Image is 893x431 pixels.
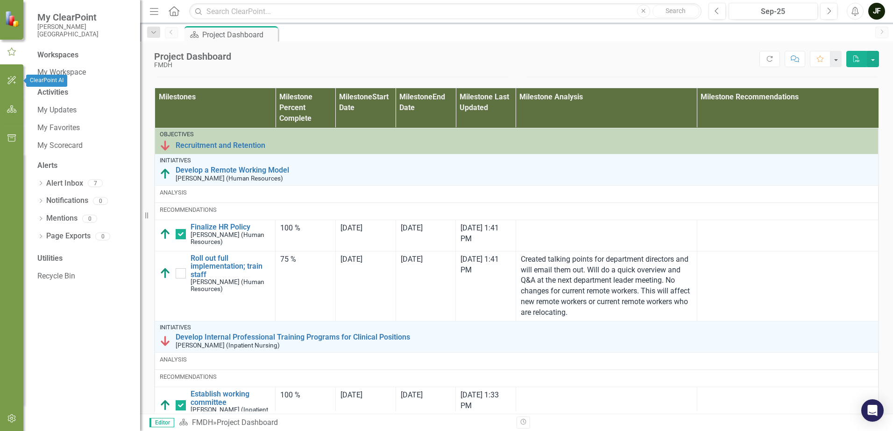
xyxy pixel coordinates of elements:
[160,335,171,347] img: Below Plan
[461,223,511,244] div: [DATE] 1:41 PM
[160,168,171,180] img: Above Target
[191,254,270,279] a: Roll out full implementation; train staff
[176,141,873,150] a: Recruitment and Retention
[396,251,456,321] td: Double-Click to Edit
[160,140,171,151] img: Below Plan
[401,390,423,399] span: [DATE]
[191,390,270,406] a: Establish working committee
[176,166,873,174] a: Develop a Remote Working Model
[160,157,873,164] div: Initiatives
[280,254,331,265] div: 75 %
[155,251,276,321] td: Double-Click to Edit Right Click for Context Menu
[88,180,103,188] div: 7
[335,251,396,321] td: Double-Click to Edit
[160,355,873,364] div: Analysis
[176,175,283,182] small: [PERSON_NAME] (Human Resources)
[160,373,873,381] div: Recommendations
[192,418,213,427] a: FMDH
[179,417,510,428] div: »
[46,231,91,242] a: Page Exports
[516,387,697,424] td: Double-Click to Edit
[37,271,131,282] a: Recycle Bin
[335,220,396,251] td: Double-Click to Edit
[521,254,692,318] p: Created talking points for department directors and will email them out. Will do a quick overview...
[276,251,336,321] td: Double-Click to Edit
[160,188,873,197] div: Analysis
[176,342,280,349] small: [PERSON_NAME] (Inpatient Nursing)
[202,29,276,41] div: Project Dashboard
[26,75,67,87] div: ClearPoint AI
[155,387,276,424] td: Double-Click to Edit Right Click for Context Menu
[95,232,110,240] div: 0
[516,251,697,321] td: Double-Click to Edit
[82,215,97,222] div: 0
[160,206,873,214] div: Recommendations
[276,220,336,251] td: Double-Click to Edit
[37,253,131,264] div: Utilities
[149,418,174,427] span: Editor
[155,220,276,251] td: Double-Click to Edit Right Click for Context Menu
[155,321,879,352] td: Double-Click to Edit Right Click for Context Menu
[666,7,686,14] span: Search
[37,105,131,116] a: My Updates
[729,3,818,20] button: Sep-25
[396,387,456,424] td: Double-Click to Edit
[155,352,879,369] td: Double-Click to Edit
[191,231,270,245] small: [PERSON_NAME] (Human Resources)
[37,50,78,61] div: Workspaces
[37,23,131,38] small: [PERSON_NAME][GEOGRAPHIC_DATA]
[335,387,396,424] td: Double-Click to Edit
[868,3,885,20] button: JF
[461,390,511,411] div: [DATE] 1:33 PM
[160,131,873,138] div: Objectives
[401,255,423,264] span: [DATE]
[37,67,131,78] a: My Workspace
[155,185,879,202] td: Double-Click to Edit
[46,178,83,189] a: Alert Inbox
[154,62,231,69] div: FMDH
[191,278,270,292] small: [PERSON_NAME] (Human Resources)
[155,128,879,154] td: Double-Click to Edit Right Click for Context Menu
[396,220,456,251] td: Double-Click to Edit
[37,123,131,133] a: My Favorites
[732,6,815,17] div: Sep-25
[155,154,879,185] td: Double-Click to Edit Right Click for Context Menu
[652,5,699,18] button: Search
[160,400,171,411] img: Above Target
[697,387,878,424] td: Double-Click to Edit
[37,87,131,98] div: Activities
[160,229,171,240] img: Above Target
[155,369,879,387] td: Double-Click to Edit
[160,324,873,331] div: Initiatives
[401,223,423,232] span: [DATE]
[4,10,21,28] img: ClearPoint Strategy
[280,223,331,234] div: 100 %
[37,160,131,171] div: Alerts
[93,197,108,205] div: 0
[46,213,78,224] a: Mentions
[340,255,362,264] span: [DATE]
[340,223,362,232] span: [DATE]
[189,3,702,20] input: Search ClearPoint...
[697,220,878,251] td: Double-Click to Edit
[154,51,231,62] div: Project Dashboard
[37,12,131,23] span: My ClearPoint
[160,268,171,279] img: Above Target
[276,387,336,424] td: Double-Click to Edit
[46,195,88,206] a: Notifications
[217,418,278,427] div: Project Dashboard
[176,333,873,341] a: Develop Internal Professional Training Programs for Clinical Positions
[191,223,270,231] a: Finalize HR Policy
[697,251,878,321] td: Double-Click to Edit
[516,220,697,251] td: Double-Click to Edit
[861,399,884,422] div: Open Intercom Messenger
[191,406,270,420] small: [PERSON_NAME] (Inpatient Nursing)
[461,254,511,276] div: [DATE] 1:41 PM
[37,140,131,151] a: My Scorecard
[155,202,879,220] td: Double-Click to Edit
[340,390,362,399] span: [DATE]
[280,390,331,401] div: 100 %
